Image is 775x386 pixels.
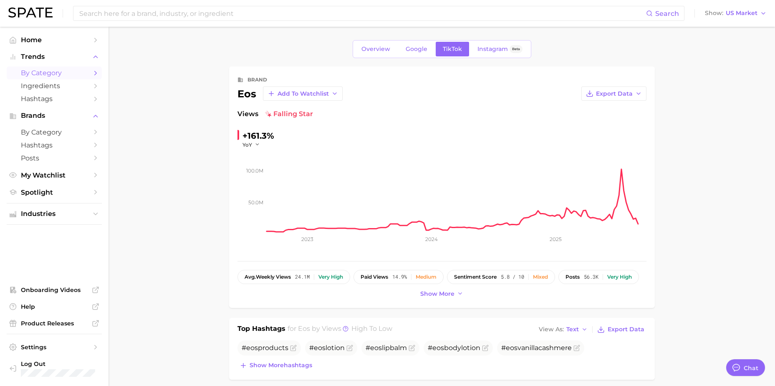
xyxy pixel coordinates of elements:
[21,188,88,196] span: Spotlight
[246,344,258,352] span: eos
[418,288,466,300] button: Show more
[420,290,454,297] span: Show more
[501,274,524,280] span: 5.8 / 10
[318,274,343,280] div: Very high
[565,274,580,280] span: posts
[7,358,102,379] a: Log out. Currently logged in with e-mail danielle.gonzalez@loreal.com.
[703,8,769,19] button: ShowUS Market
[237,109,258,119] span: Views
[558,270,639,284] button: posts56.3kVery high
[443,46,462,53] span: TikTok
[7,317,102,330] a: Product Releases
[406,46,427,53] span: Google
[314,344,326,352] span: eos
[21,343,88,351] span: Settings
[7,169,102,182] a: My Watchlist
[596,90,633,97] span: Export Data
[250,362,312,369] span: Show more hashtags
[399,42,434,56] a: Google
[78,6,646,20] input: Search here for a brand, industry, or ingredient
[265,109,313,119] span: falling star
[447,270,555,284] button: sentiment score5.8 / 10Mixed
[573,345,580,351] button: Flag as miscategorized or irrelevant
[454,274,497,280] span: sentiment score
[608,326,644,333] span: Export Data
[409,345,415,351] button: Flag as miscategorized or irrelevant
[21,303,88,310] span: Help
[8,8,53,18] img: SPATE
[416,274,437,280] div: Medium
[506,344,518,352] span: eos
[537,324,590,335] button: View AsText
[245,274,256,280] abbr: average
[290,345,297,351] button: Flag as miscategorized or irrelevant
[425,236,437,242] tspan: 2024
[237,324,285,335] h1: Top Hashtags
[247,75,267,85] div: brand
[7,79,102,92] a: Ingredients
[21,141,88,149] span: Hashtags
[7,126,102,139] a: by Category
[7,186,102,199] a: Spotlight
[21,286,88,294] span: Onboarding Videos
[7,300,102,313] a: Help
[7,109,102,122] button: Brands
[581,86,646,101] button: Export Data
[705,11,723,15] span: Show
[361,274,388,280] span: paid views
[7,341,102,353] a: Settings
[354,42,397,56] a: Overview
[550,236,562,242] tspan: 2025
[436,42,469,56] a: TikTok
[366,344,407,352] span: # lipbalm
[295,274,310,280] span: 24.1m
[237,270,350,284] button: avg.weekly views24.1mVery high
[21,360,108,368] span: Log Out
[533,274,548,280] div: Mixed
[655,10,679,18] span: Search
[242,344,288,352] span: # products
[726,11,757,15] span: US Market
[21,210,88,218] span: Industries
[392,274,407,280] span: 14.9%
[21,128,88,136] span: by Category
[351,325,392,333] span: high to low
[477,46,508,53] span: Instagram
[245,274,291,280] span: weekly views
[7,66,102,79] a: by Category
[301,236,313,242] tspan: 2023
[353,270,444,284] button: paid views14.9%Medium
[7,33,102,46] a: Home
[7,208,102,220] button: Industries
[237,86,343,101] div: eos
[470,42,530,56] a: InstagramBeta
[288,324,392,335] h2: for by Views
[595,324,646,335] button: Export Data
[242,141,252,148] span: YoY
[237,360,314,371] button: Show morehashtags
[361,46,390,53] span: Overview
[21,154,88,162] span: Posts
[21,112,88,119] span: Brands
[607,274,632,280] div: Very high
[346,345,353,351] button: Flag as miscategorized or irrelevant
[278,90,329,97] span: Add to Watchlist
[265,111,272,117] img: falling star
[566,327,579,332] span: Text
[21,95,88,103] span: Hashtags
[7,152,102,165] a: Posts
[21,171,88,179] span: My Watchlist
[428,344,480,352] span: # bodylotion
[7,92,102,105] a: Hashtags
[584,274,598,280] span: 56.3k
[512,46,520,53] span: Beta
[7,284,102,296] a: Onboarding Videos
[21,320,88,327] span: Product Releases
[370,344,382,352] span: eos
[309,344,345,352] span: # lotion
[501,344,572,352] span: # vanillacashmere
[539,327,564,332] span: View As
[242,141,260,148] button: YoY
[242,129,274,142] div: +161.3%
[246,168,263,174] tspan: 100.0m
